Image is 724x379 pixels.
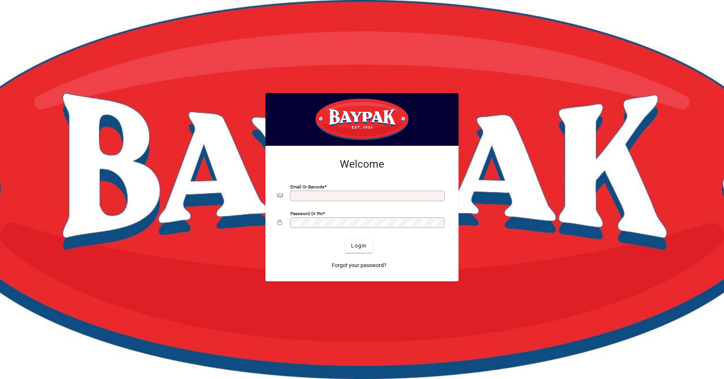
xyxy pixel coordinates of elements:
[329,259,390,272] a: Forgot your password?
[290,211,323,216] mat-label: Password or Pin
[332,261,387,269] span: Forgot your password?
[290,184,324,189] mat-label: Email or Barcode
[278,158,446,171] h2: Welcome
[345,239,373,253] button: Login
[351,242,367,250] span: Login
